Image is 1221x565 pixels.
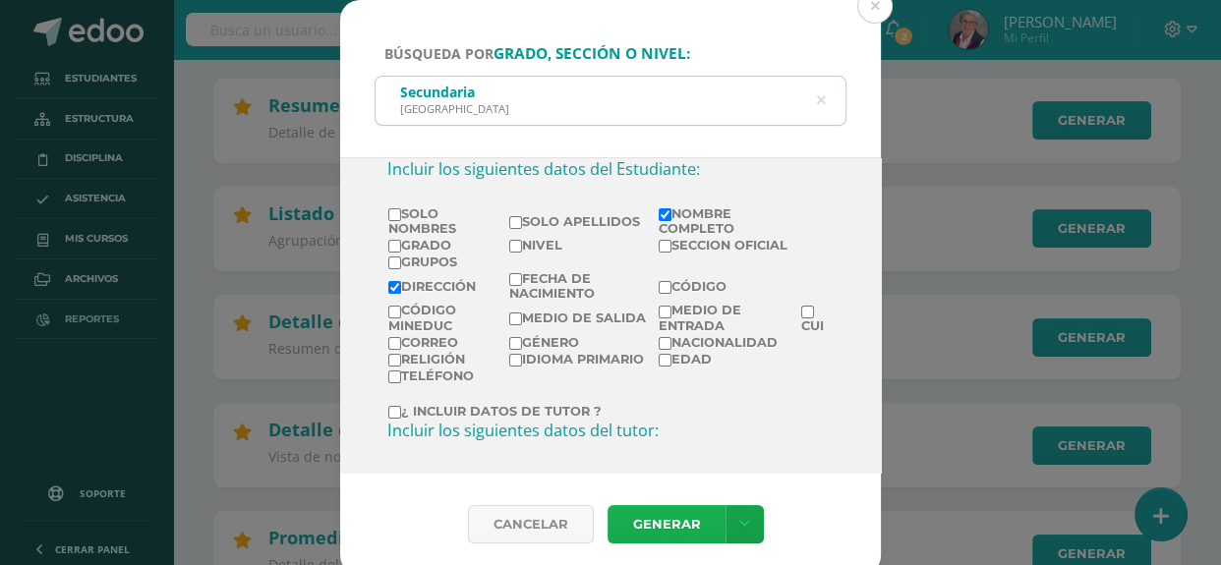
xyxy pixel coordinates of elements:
[388,206,507,236] label: Solo Nombres
[388,238,507,253] label: Grado
[509,312,522,325] input: Medio de Salida
[659,240,671,253] input: Seccion Oficial
[388,279,507,294] label: Dirección
[659,335,798,350] label: Nacionalidad
[388,370,401,383] input: Teléfono
[509,273,522,286] input: Fecha de Nacimiento
[509,354,522,367] input: Idioma Primario
[509,352,657,367] label: Idioma Primario
[388,368,507,383] label: Teléfono
[509,216,522,229] input: Solo Apellidos
[659,281,671,294] input: Código
[468,505,594,543] div: Cancelar
[388,406,401,419] input: ¿ Incluir datos de tutor ?
[509,240,522,253] input: Nivel
[659,238,798,253] label: Seccion Oficial
[388,240,401,253] input: Grado
[509,337,522,350] input: Género
[388,335,507,350] label: Correo
[509,335,657,350] label: Género
[388,352,507,367] label: Religión
[659,206,798,236] label: Nombre completo
[400,83,509,101] div: Secundaria
[400,101,509,116] div: [GEOGRAPHIC_DATA]
[388,208,401,221] input: Solo Nombres
[659,354,671,367] input: Edad
[387,420,834,441] h3: Incluir los siguientes datos del tutor:
[376,77,845,125] input: ej. Primero primaria, etc.
[494,43,690,64] strong: grado, sección o nivel:
[659,352,798,367] label: Edad
[384,44,690,63] span: Búsqueda por
[388,306,401,318] input: Código MINEDUC
[801,303,833,332] label: CUI
[509,271,657,301] label: Fecha de Nacimiento
[659,303,798,332] label: Medio de Entrada
[388,354,401,367] input: Religión
[509,311,657,325] label: Medio de Salida
[801,306,814,318] input: CUI
[388,254,507,269] label: Grupos
[388,404,602,419] label: ¿ Incluir datos de tutor ?
[659,208,671,221] input: Nombre completo
[388,337,401,350] input: Correo
[659,337,671,350] input: Nacionalidad
[659,306,671,318] input: Medio de Entrada
[388,256,401,269] input: Grupos
[388,303,507,332] label: Código MINEDUC
[387,149,834,190] h3: Incluir los siguientes datos del Estudiante:
[509,238,657,253] label: Nivel
[388,281,401,294] input: Dirección
[608,505,726,543] a: Generar
[509,214,657,229] label: Solo Apellidos
[659,279,798,294] label: Código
